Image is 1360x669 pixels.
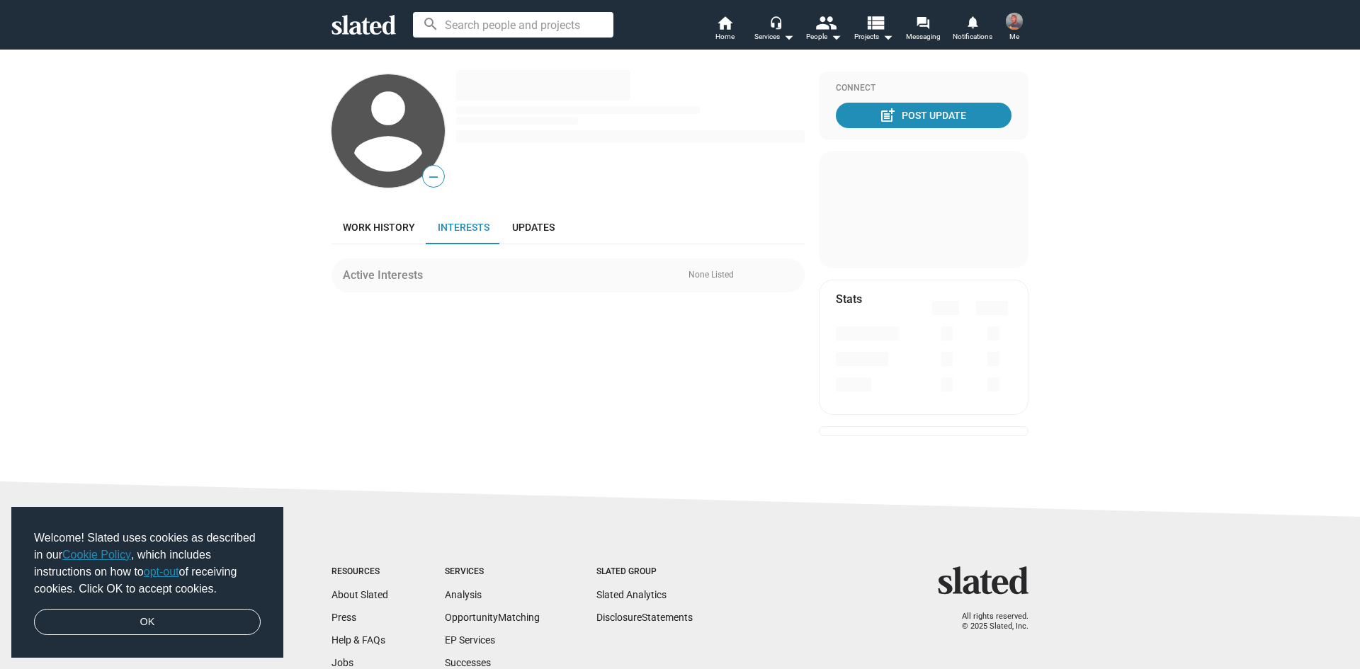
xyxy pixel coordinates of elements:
[331,210,426,244] a: Work history
[688,270,799,281] div: None Listed
[906,28,941,45] span: Messaging
[1006,13,1023,30] img: Kelvin Reese
[596,612,693,623] a: DisclosureStatements
[716,14,733,31] mat-icon: home
[953,28,992,45] span: Notifications
[769,16,782,28] mat-icon: headset_mic
[445,612,540,623] a: OpportunityMatching
[445,634,495,646] a: EP Services
[948,14,997,45] a: Notifications
[445,566,540,578] div: Services
[331,634,385,646] a: Help & FAQs
[806,28,841,45] div: People
[854,28,893,45] span: Projects
[879,28,896,45] mat-icon: arrow_drop_down
[331,612,356,623] a: Press
[882,103,966,128] div: Post Update
[445,589,482,600] a: Analysis
[836,103,1011,128] button: Post Update
[700,14,749,45] a: Home
[965,15,979,28] mat-icon: notifications
[827,28,844,45] mat-icon: arrow_drop_down
[512,222,555,233] span: Updates
[1009,28,1019,45] span: Me
[501,210,566,244] a: Updates
[343,222,415,233] span: Work history
[423,168,444,186] span: —
[879,107,896,124] mat-icon: post_add
[34,609,261,636] a: dismiss cookie message
[331,657,353,668] a: Jobs
[916,16,929,29] mat-icon: forum
[947,612,1028,632] p: All rights reserved. © 2025 Slated, Inc.
[849,14,898,45] button: Projects
[34,530,261,597] span: Welcome! Slated uses cookies as described in our , which includes instructions on how to of recei...
[144,566,179,578] a: opt-out
[836,292,862,307] mat-card-title: Stats
[799,14,849,45] button: People
[749,14,799,45] button: Services
[413,12,613,38] input: Search people and projects
[438,222,489,233] span: Interests
[780,28,797,45] mat-icon: arrow_drop_down
[754,28,794,45] div: Services
[596,589,667,600] a: Slated Analytics
[343,268,429,282] div: Active Interests
[62,549,131,561] a: Cookie Policy
[445,657,491,668] a: Successes
[997,10,1031,47] button: Kelvin ReeseMe
[331,566,388,578] div: Resources
[815,12,836,33] mat-icon: people
[898,14,948,45] a: Messaging
[715,28,735,45] span: Home
[836,83,1011,94] div: Connect
[865,12,885,33] mat-icon: view_list
[331,589,388,600] a: About Slated
[426,210,501,244] a: Interests
[11,507,283,658] div: cookieconsent
[596,566,693,578] div: Slated Group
